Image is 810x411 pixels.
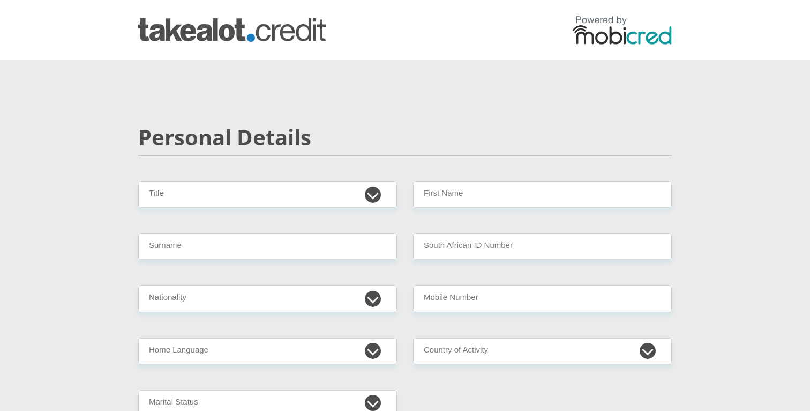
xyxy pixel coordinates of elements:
[573,16,672,45] img: powered by mobicred logo
[138,233,397,260] input: Surname
[138,124,672,150] h2: Personal Details
[138,18,326,42] img: takealot_credit logo
[413,233,672,260] input: ID Number
[413,181,672,208] input: First Name
[413,285,672,312] input: Contact Number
